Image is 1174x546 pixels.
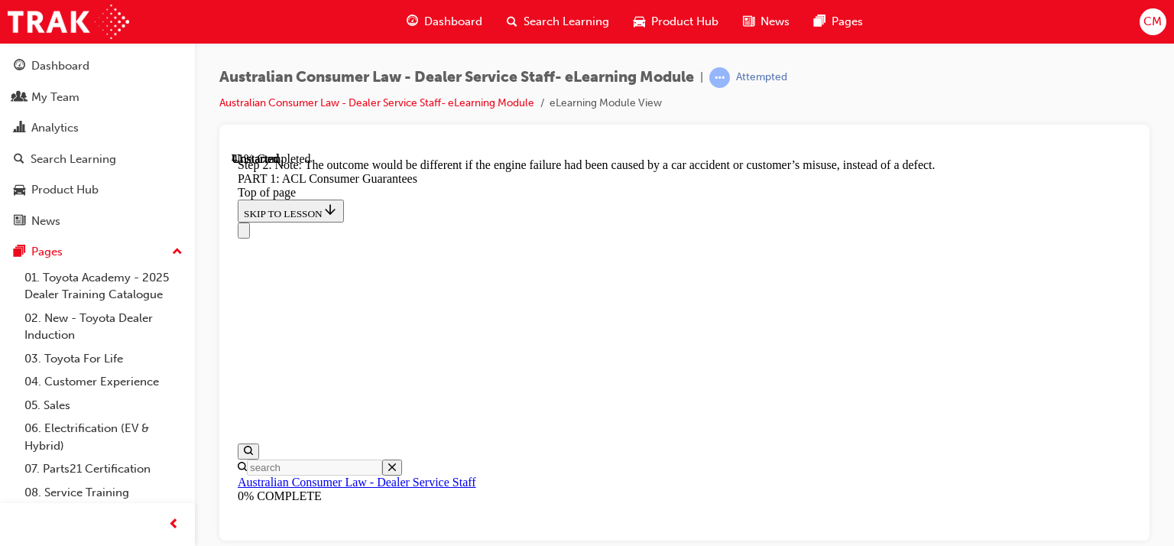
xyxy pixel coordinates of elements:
span: car-icon [634,12,645,31]
span: pages-icon [814,12,825,31]
button: Pages [6,238,189,266]
span: search-icon [507,12,517,31]
a: 01. Toyota Academy - 2025 Dealer Training Catalogue [18,266,189,307]
span: up-icon [172,242,183,262]
span: car-icon [14,184,25,197]
a: news-iconNews [731,6,802,37]
a: 04. Customer Experience [18,370,189,394]
span: guage-icon [14,60,25,73]
div: Search Learning [31,151,116,168]
span: Pages [832,13,863,31]
div: Step 2. Note: The outcome would be different if the engine failure had been caused by a car accid... [6,6,900,20]
span: | [700,69,703,86]
span: news-icon [14,215,25,229]
div: My Team [31,89,79,106]
div: Attempted [736,70,787,85]
span: chart-icon [14,122,25,135]
a: 03. Toyota For Life [18,347,189,371]
div: Analytics [31,119,79,137]
div: Product Hub [31,181,99,199]
button: Open search menu [6,291,28,307]
a: pages-iconPages [802,6,875,37]
a: 08. Service Training [18,481,189,505]
a: 02. New - Toyota Dealer Induction [18,307,189,347]
span: pages-icon [14,245,25,259]
div: News [31,213,60,230]
button: SKIP TO LESSON [6,47,112,70]
span: people-icon [14,91,25,105]
a: Australian Consumer Law - Dealer Service Staff- eLearning Module [219,96,534,109]
a: search-iconSearch Learning [495,6,621,37]
span: news-icon [743,12,754,31]
a: Product Hub [6,176,189,204]
span: Dashboard [424,13,482,31]
button: Close navigation menu [6,70,18,86]
a: 07. Parts21 Certification [18,457,189,481]
a: car-iconProduct Hub [621,6,731,37]
a: My Team [6,83,189,112]
img: Trak [8,5,129,39]
div: Pages [31,243,63,261]
span: learningRecordVerb_ATTEMPT-icon [709,67,730,88]
a: Dashboard [6,52,189,80]
a: guage-iconDashboard [394,6,495,37]
span: Product Hub [651,13,718,31]
button: DashboardMy TeamAnalyticsSearch LearningProduct HubNews [6,49,189,238]
span: search-icon [14,153,24,167]
span: News [761,13,790,31]
div: PART 1: ACL Consumer Guarantees [6,20,900,34]
a: 06. Electrification (EV & Hybrid) [18,417,189,457]
span: prev-icon [168,515,180,535]
span: guage-icon [407,12,418,31]
input: Search [15,307,151,323]
div: 0% COMPLETE [6,337,900,351]
button: CM [1140,8,1166,35]
a: News [6,207,189,236]
div: Top of page [6,34,900,47]
span: CM [1143,13,1162,31]
span: Search Learning [524,13,609,31]
a: 05. Sales [18,394,189,418]
button: Close search menu [151,307,170,323]
a: Search Learning [6,145,189,174]
li: eLearning Module View [550,95,662,112]
div: Dashboard [31,57,89,75]
a: Australian Consumer Law - Dealer Service Staff [6,323,245,336]
a: Analytics [6,114,189,142]
span: SKIP TO LESSON [12,56,106,67]
span: Australian Consumer Law - Dealer Service Staff- eLearning Module [219,69,694,86]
